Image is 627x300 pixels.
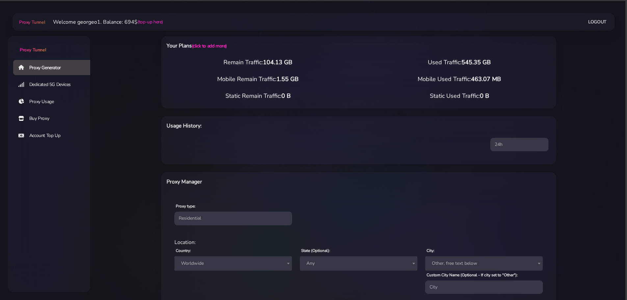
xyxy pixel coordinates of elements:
[157,75,359,84] div: Mobile Remain Traffic:
[192,43,227,49] a: (click to add more)
[176,203,196,209] label: Proxy type:
[176,248,191,254] label: Country:
[263,58,292,66] span: 104.13 GB
[138,18,163,25] a: (top-up here)
[425,256,543,271] span: Other, free text below
[167,177,387,186] h6: Proxy Manager
[480,92,489,100] span: 0 B
[8,36,90,53] a: Proxy Tunnel
[301,248,330,254] label: State (Optional):
[589,262,619,292] iframe: Webchat Widget
[359,75,560,84] div: Mobile Used Traffic:
[170,238,547,246] div: Location:
[157,92,359,100] div: Static Remain Traffic:
[13,111,95,126] a: Buy Proxy
[167,41,387,50] h6: Your Plans
[18,17,45,27] a: Proxy Tunnel
[20,47,46,53] span: Proxy Tunnel
[359,58,560,67] div: Used Traffic:
[276,75,299,83] span: 1.55 GB
[471,75,501,83] span: 463.07 MB
[304,259,413,268] span: Any
[13,60,95,75] a: Proxy Generator
[429,259,539,268] span: Other, free text below
[167,122,387,130] h6: Usage History:
[13,77,95,92] a: Dedicated 5G Devices
[461,58,491,66] span: 545.35 GB
[588,16,607,28] a: Logout
[45,18,163,26] li: Welcome georgeo1. Balance: 694$
[300,256,417,271] span: Any
[427,248,434,254] label: City:
[178,259,288,268] span: Worldwide
[19,19,45,25] span: Proxy Tunnel
[359,92,560,100] div: Static Used Traffic:
[281,92,291,100] span: 0 B
[13,94,95,109] a: Proxy Usage
[425,281,543,294] input: City
[174,256,292,271] span: Worldwide
[157,58,359,67] div: Remain Traffic:
[13,128,95,143] a: Account Top Up
[427,272,518,278] label: Custom City Name (Optional - If city set to "Other"):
